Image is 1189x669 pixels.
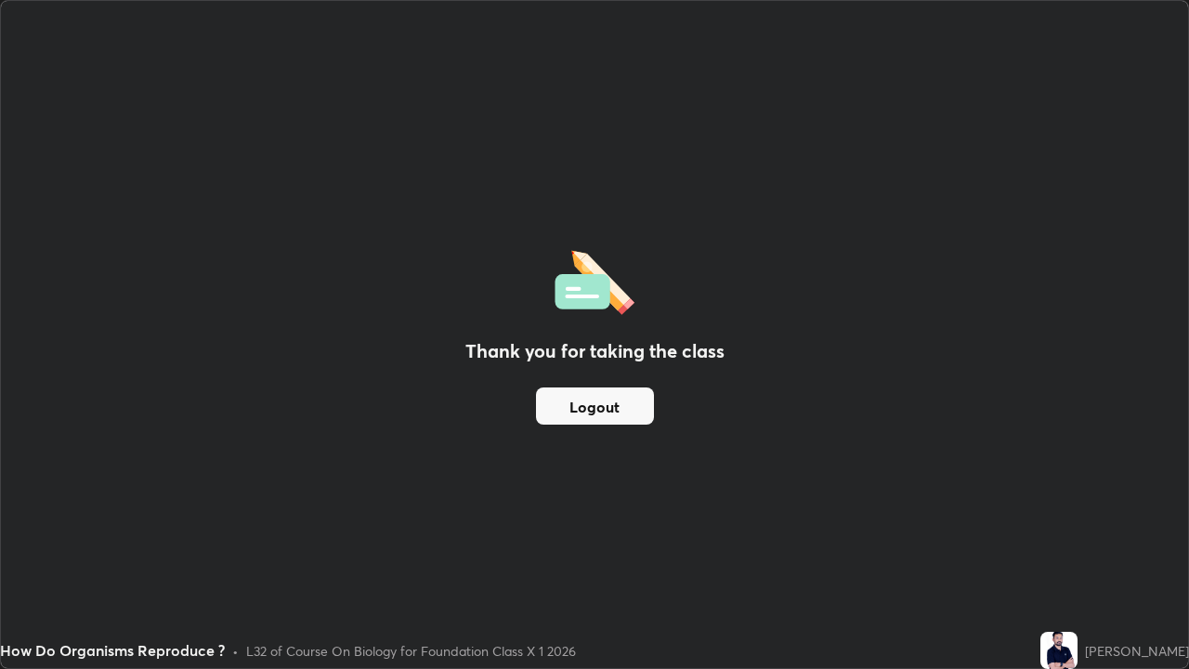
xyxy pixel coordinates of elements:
div: [PERSON_NAME] [1085,641,1189,661]
img: offlineFeedback.1438e8b3.svg [555,244,634,315]
div: L32 of Course On Biology for Foundation Class X 1 2026 [246,641,576,661]
button: Logout [536,387,654,425]
h2: Thank you for taking the class [465,337,725,365]
img: 7e9519aaa40c478c8e433eec809aff1a.jpg [1040,632,1078,669]
div: • [232,641,239,661]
